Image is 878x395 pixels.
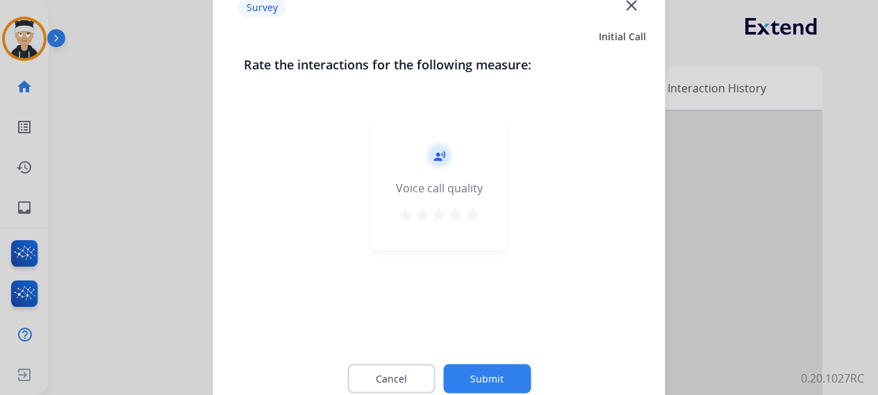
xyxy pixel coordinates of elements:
mat-icon: star [431,205,447,222]
p: 0.20.1027RC [801,370,864,387]
button: Cancel [347,364,435,393]
mat-icon: star [414,205,431,222]
mat-icon: star [397,205,414,222]
div: Voice call quality [396,179,483,196]
mat-icon: star [447,205,464,222]
span: Initial Call [599,29,646,43]
mat-icon: star [464,205,481,222]
mat-icon: record_voice_over [433,149,445,162]
button: Submit [443,364,531,393]
h3: Rate the interactions for the following measure: [244,54,635,74]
